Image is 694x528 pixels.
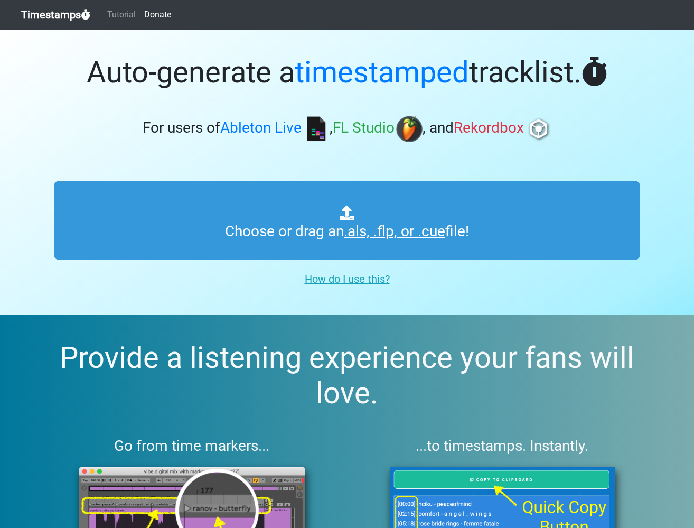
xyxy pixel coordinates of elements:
[25,340,669,411] h2: Provide a listening experience your fans will love.
[454,119,524,137] span: Rekordbox
[333,119,395,137] span: FL Studio
[54,116,640,142] h3: For users of , , and
[103,4,140,25] a: Tutorial
[526,116,552,142] img: rb.png
[303,116,330,142] img: ableton.png
[54,55,640,90] h1: Auto-generate a tracklist.
[295,55,469,90] span: timestamped
[21,4,90,25] a: Timestamps
[140,4,175,25] a: Donate
[364,437,641,455] h3: ...to timestamps. Instantly.
[220,119,302,137] span: Ableton Live
[396,116,423,142] img: fl.png
[54,437,330,455] h3: Go from time markers...
[305,273,390,285] u: How do I use this?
